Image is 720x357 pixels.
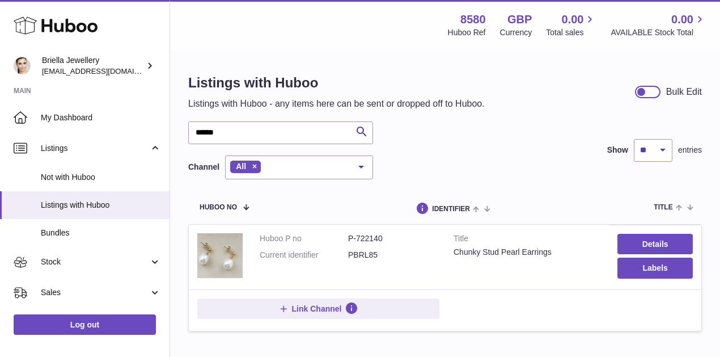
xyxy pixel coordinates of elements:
span: Stock [41,257,149,267]
span: identifier [432,205,470,213]
dd: PBRL85 [348,250,437,261]
dd: P-722140 [348,233,437,244]
button: Labels [617,258,693,278]
dt: Current identifier [260,250,348,261]
span: Bundles [41,228,161,238]
label: Show [607,145,628,156]
span: Sales [41,287,149,298]
span: title [654,204,672,211]
span: entries [678,145,702,156]
span: Not with Huboo [41,172,161,183]
img: Chunky Stud Pearl Earrings [197,233,243,278]
div: Bulk Edit [666,86,702,98]
h1: Listings with Huboo [188,74,485,92]
label: Channel [188,162,219,173]
div: Chunky Stud Pearl Earrings [454,247,600,258]
a: 0.00 AVAILABLE Stock Total [611,12,706,38]
span: Total sales [546,27,596,38]
dt: Huboo P no [260,233,348,244]
span: Link Channel [292,304,342,314]
strong: Title [454,233,600,247]
span: My Dashboard [41,112,161,123]
img: hello@briellajewellery.com [14,57,31,74]
span: 0.00 [671,12,693,27]
div: Currency [500,27,532,38]
div: Briella Jewellery [42,55,144,77]
strong: GBP [507,12,532,27]
span: [EMAIL_ADDRESS][DOMAIN_NAME] [42,66,167,75]
p: Listings with Huboo - any items here can be sent or dropped off to Huboo. [188,98,485,110]
span: Listings with Huboo [41,200,161,211]
button: Link Channel [197,299,439,319]
span: Huboo no [200,204,237,211]
span: AVAILABLE Stock Total [611,27,706,38]
a: 0.00 Total sales [546,12,596,38]
span: All [236,162,246,171]
span: Listings [41,143,149,154]
a: Details [617,234,693,254]
div: Huboo Ref [448,27,486,38]
strong: 8580 [460,12,486,27]
a: Log out [14,314,156,335]
span: 0.00 [562,12,584,27]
